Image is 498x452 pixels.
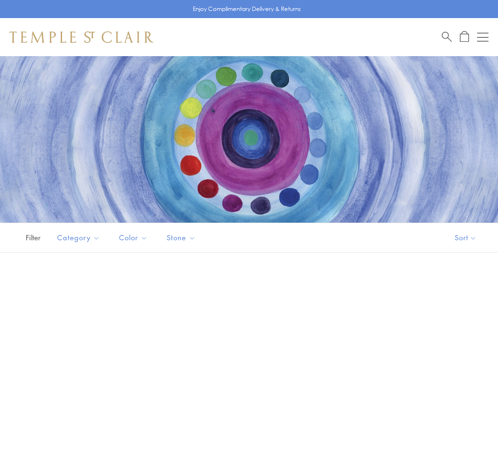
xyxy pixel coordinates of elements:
span: Category [52,232,107,244]
a: Open Shopping Bag [460,31,469,43]
button: Open navigation [477,31,488,43]
img: Temple St. Clair [10,31,153,43]
p: Enjoy Complimentary Delivery & Returns [193,4,301,14]
button: Show sort by [433,223,498,252]
iframe: Gorgias live chat messenger [450,407,488,442]
button: Color [112,227,155,248]
button: Category [50,227,107,248]
span: Color [114,232,155,244]
button: Stone [159,227,203,248]
span: Stone [162,232,203,244]
a: Search [442,31,452,43]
